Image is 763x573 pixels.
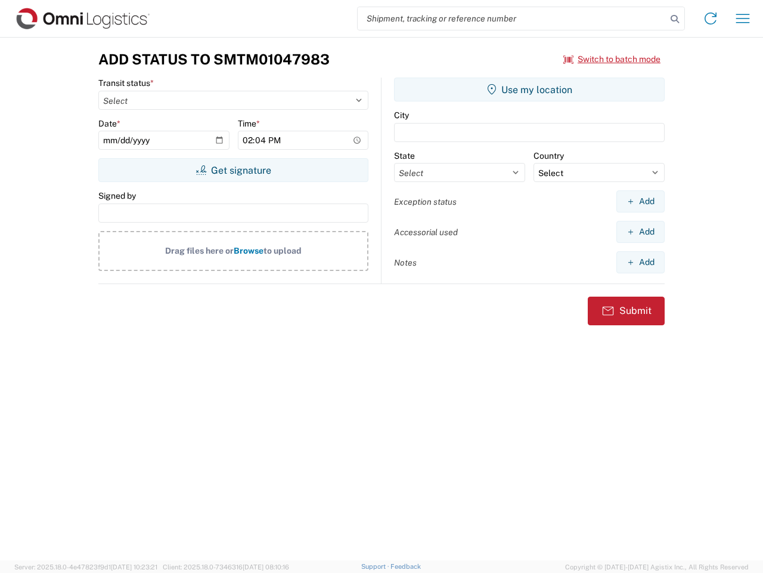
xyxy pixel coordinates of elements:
span: to upload [263,246,302,255]
label: Country [534,150,564,161]
label: Transit status [98,78,154,88]
span: Drag files here or [165,246,234,255]
a: Support [361,563,391,570]
button: Submit [588,297,665,325]
label: Accessorial used [394,227,458,238]
input: Shipment, tracking or reference number [358,7,666,30]
label: Exception status [394,196,457,207]
button: Add [616,221,665,243]
span: Browse [234,246,263,255]
span: [DATE] 08:10:16 [243,563,289,571]
span: Server: 2025.18.0-4e47823f9d1 [14,563,157,571]
label: City [394,110,409,121]
label: Time [238,118,260,129]
h3: Add Status to SMTM01047983 [98,51,330,68]
button: Switch to batch mode [563,50,660,69]
button: Use my location [394,78,665,101]
label: Notes [394,257,417,268]
label: Date [98,118,120,129]
span: Client: 2025.18.0-7346316 [163,563,289,571]
label: State [394,150,415,161]
span: [DATE] 10:23:21 [111,563,157,571]
a: Feedback [390,563,421,570]
button: Add [616,190,665,212]
label: Signed by [98,190,136,201]
button: Get signature [98,158,368,182]
span: Copyright © [DATE]-[DATE] Agistix Inc., All Rights Reserved [565,562,749,572]
button: Add [616,251,665,273]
